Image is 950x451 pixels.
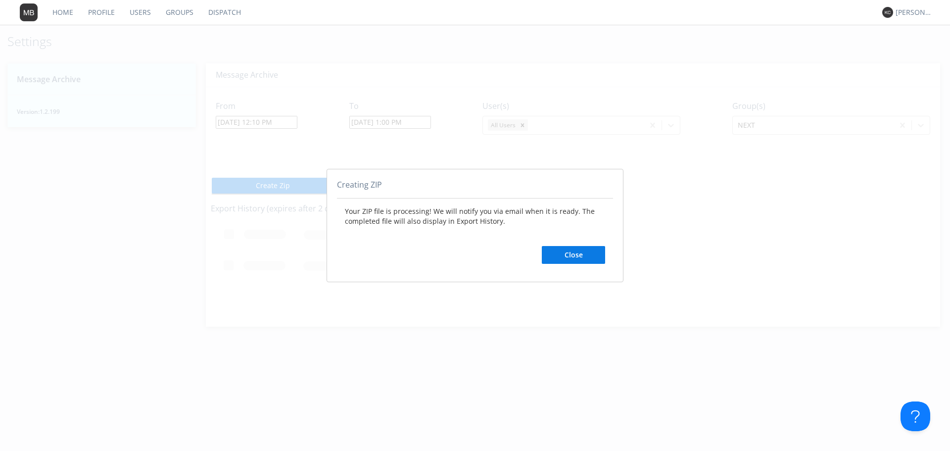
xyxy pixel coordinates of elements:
div: Your ZIP file is processing! We will notify you via email when it is ready. The completed file wi... [337,199,613,272]
img: 373638.png [20,3,38,21]
img: 373638.png [882,7,893,18]
button: Close [542,246,605,264]
div: Creating ZIP [337,179,613,199]
iframe: Toggle Customer Support [901,401,930,431]
div: [PERSON_NAME] * [896,7,933,17]
div: abcd [327,169,623,283]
